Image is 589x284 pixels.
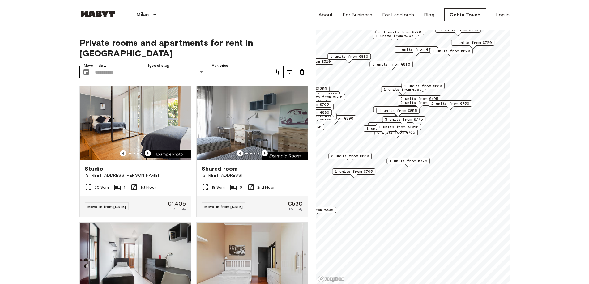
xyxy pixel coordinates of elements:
[296,66,308,78] button: tune
[374,129,418,139] div: Map marker
[366,126,404,131] span: 3 units from €785
[288,201,303,206] span: €530
[281,124,324,134] div: Map marker
[296,113,334,119] span: 4 units from €775
[211,63,228,68] label: Max price
[386,158,430,167] div: Map marker
[84,63,107,68] label: Move-in date
[202,165,238,172] span: Shared room
[444,8,486,21] a: Get in Touch
[375,30,419,40] div: Map marker
[372,61,410,67] span: 1 units from €810
[79,37,308,58] span: Private rooms and apartments for rent in [GEOGRAPHIC_DATA]
[95,184,109,190] span: 30 Sqm
[451,40,494,49] div: Map marker
[318,11,333,19] a: About
[315,116,353,121] span: 2 units from €890
[140,184,156,190] span: 1st Floor
[431,101,469,106] span: 2 units from €750
[397,47,435,52] span: 4 units from €735
[237,150,243,156] button: Previous image
[284,66,296,78] button: tune
[384,87,421,92] span: 1 units from €785
[435,27,480,36] div: Map marker
[364,125,407,135] div: Map marker
[288,109,332,119] div: Map marker
[376,108,420,117] div: Map marker
[291,110,329,115] span: 1 units from €830
[404,83,442,89] span: 1 units from €830
[284,124,321,130] span: 2 units from €730
[197,86,308,160] img: Marketing picture of unit IT-14-029-003-04H
[398,95,441,105] div: Map marker
[202,172,303,179] span: [STREET_ADDRESS]
[331,153,369,159] span: 3 units from €830
[385,117,423,122] span: 3 units from €775
[87,204,126,209] span: Move-in from [DATE]
[429,100,472,110] div: Map marker
[257,184,275,190] span: 2nd Floor
[271,66,284,78] button: tune
[381,86,424,96] div: Map marker
[400,96,438,101] span: 2 units from €495
[287,86,327,91] span: 3 units from €1355
[378,30,416,36] span: 1 units from €720
[401,83,445,92] div: Map marker
[211,184,225,190] span: 19 Sqm
[376,33,413,39] span: 1 units from €795
[288,101,331,111] div: Map marker
[318,275,345,282] a: Mapbox logo
[79,11,117,17] img: Habyt
[376,107,416,112] span: 3 units from €1235
[400,100,438,105] span: 2 units from €750
[80,66,92,78] button: Choose date
[395,46,438,56] div: Map marker
[398,100,441,109] div: Map marker
[297,91,340,101] div: Map marker
[369,61,413,71] div: Map marker
[293,207,336,216] div: Map marker
[136,11,149,19] p: Milan
[378,124,418,130] span: 1 units from €1020
[204,204,243,209] span: Move-in from [DATE]
[313,115,356,125] div: Map marker
[381,29,424,39] div: Map marker
[120,150,126,156] button: Previous image
[299,92,337,97] span: 2 units from €810
[290,58,333,68] div: Map marker
[382,116,425,126] div: Map marker
[373,106,419,116] div: Map marker
[196,86,308,217] a: Marketing picture of unit IT-14-029-003-04HPrevious imagePrevious imageShared room[STREET_ADDRESS...
[290,104,334,113] div: Map marker
[432,48,470,54] span: 1 units from €820
[85,172,186,179] span: [STREET_ADDRESS][PERSON_NAME]
[382,11,414,19] a: For Landlords
[240,184,242,190] span: 6
[330,54,368,59] span: 1 units from €810
[80,86,191,160] img: Marketing picture of unit IT-14-001-002-01H
[305,94,342,100] span: 1 units from €875
[424,11,434,19] a: Blog
[371,123,411,128] span: 11 units from €530
[327,53,371,63] div: Map marker
[293,113,337,123] div: Map marker
[332,168,375,178] div: Map marker
[124,184,125,190] span: 1
[85,165,104,172] span: Studio
[296,207,333,213] span: 2 units from €430
[328,153,372,163] div: Map marker
[291,102,329,107] span: 2 units from €765
[343,11,372,19] a: For Business
[389,158,427,164] span: 1 units from €775
[172,206,186,212] span: Monthly
[376,124,421,134] div: Map marker
[335,169,373,174] span: 1 units from €705
[284,86,329,95] div: Map marker
[383,29,421,35] span: 1 units from €720
[368,122,413,132] div: Map marker
[429,48,473,57] div: Map marker
[289,206,303,212] span: Monthly
[373,33,416,42] div: Map marker
[379,108,417,113] span: 1 units from €855
[145,150,151,156] button: Previous image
